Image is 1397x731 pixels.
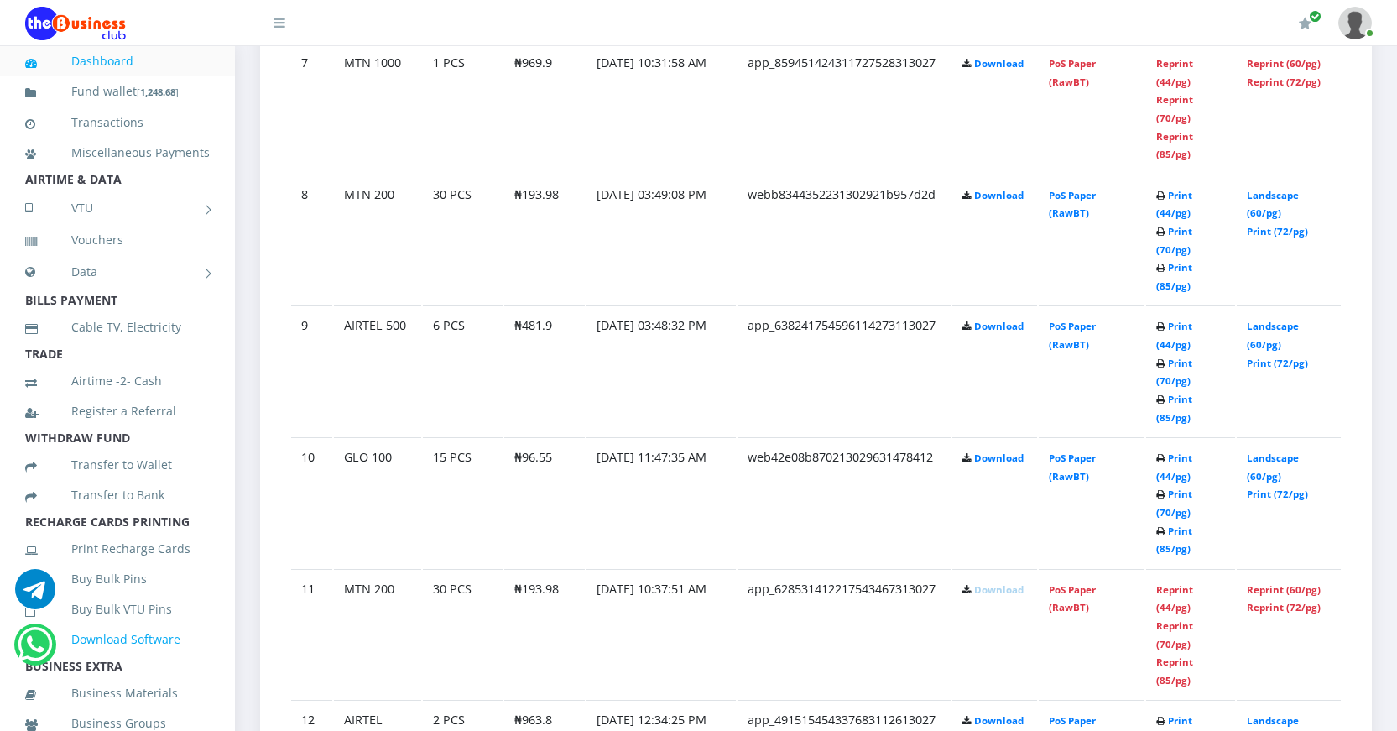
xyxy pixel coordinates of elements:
[586,43,736,173] td: [DATE] 10:31:58 AM
[291,305,332,436] td: 9
[25,530,210,568] a: Print Recharge Cards
[1247,76,1321,88] a: Reprint (72/pg)
[25,42,210,81] a: Dashboard
[1156,57,1193,88] a: Reprint (44/pg)
[25,560,210,598] a: Buy Bulk Pins
[423,437,503,567] td: 15 PCS
[291,43,332,173] td: 7
[738,43,951,173] td: app_859451424311727528313027
[291,569,332,699] td: 11
[738,175,951,305] td: webb8344352231302921b957d2d
[1156,189,1192,220] a: Print (44/pg)
[504,437,585,567] td: ₦96.55
[25,674,210,713] a: Business Materials
[1156,655,1193,687] a: Reprint (85/pg)
[974,320,1024,332] a: Download
[1247,488,1308,500] a: Print (72/pg)
[1299,17,1311,30] i: Renew/Upgrade Subscription
[25,133,210,172] a: Miscellaneous Payments
[738,569,951,699] td: app_628531412217543467313027
[1247,320,1299,351] a: Landscape (60/pg)
[334,175,421,305] td: MTN 200
[25,392,210,431] a: Register a Referral
[423,305,503,436] td: 6 PCS
[1338,7,1372,39] img: User
[1156,619,1193,650] a: Reprint (70/pg)
[291,437,332,567] td: 10
[974,714,1024,727] a: Download
[1156,93,1193,124] a: Reprint (70/pg)
[1247,357,1308,369] a: Print (72/pg)
[1156,225,1192,256] a: Print (70/pg)
[1156,130,1193,161] a: Reprint (85/pg)
[334,43,421,173] td: MTN 1000
[423,175,503,305] td: 30 PCS
[586,569,736,699] td: [DATE] 10:37:51 AM
[1049,583,1096,614] a: PoS Paper (RawBT)
[1156,488,1192,519] a: Print (70/pg)
[1247,57,1321,70] a: Reprint (60/pg)
[25,187,210,229] a: VTU
[25,590,210,629] a: Buy Bulk VTU Pins
[1049,452,1096,483] a: PoS Paper (RawBT)
[1156,357,1192,388] a: Print (70/pg)
[738,305,951,436] td: app_638241754596114273113027
[423,569,503,699] td: 30 PCS
[25,72,210,112] a: Fund wallet[1,248.68]
[1049,189,1096,220] a: PoS Paper (RawBT)
[334,437,421,567] td: GLO 100
[25,103,210,142] a: Transactions
[25,446,210,484] a: Transfer to Wallet
[738,437,951,567] td: web42e08b870213029631478412
[423,43,503,173] td: 1 PCS
[504,175,585,305] td: ₦193.98
[1247,189,1299,220] a: Landscape (60/pg)
[974,452,1024,464] a: Download
[586,175,736,305] td: [DATE] 03:49:08 PM
[18,637,52,665] a: Chat for support
[504,569,585,699] td: ₦193.98
[1247,452,1299,483] a: Landscape (60/pg)
[137,86,179,98] small: [ ]
[586,305,736,436] td: [DATE] 03:48:32 PM
[25,221,210,259] a: Vouchers
[334,569,421,699] td: MTN 200
[25,620,210,659] a: Download Software
[974,583,1024,596] a: Download
[1049,320,1096,351] a: PoS Paper (RawBT)
[1156,452,1192,483] a: Print (44/pg)
[1156,525,1192,556] a: Print (85/pg)
[586,437,736,567] td: [DATE] 11:47:35 AM
[1247,225,1308,238] a: Print (72/pg)
[140,86,175,98] b: 1,248.68
[1247,601,1321,614] a: Reprint (72/pg)
[974,189,1024,201] a: Download
[1156,583,1193,614] a: Reprint (44/pg)
[1049,57,1096,88] a: PoS Paper (RawBT)
[15,582,55,609] a: Chat for support
[1156,393,1192,424] a: Print (85/pg)
[25,362,210,400] a: Airtime -2- Cash
[25,308,210,347] a: Cable TV, Electricity
[291,175,332,305] td: 8
[25,251,210,293] a: Data
[1247,583,1321,596] a: Reprint (60/pg)
[974,57,1024,70] a: Download
[25,7,126,40] img: Logo
[1156,261,1192,292] a: Print (85/pg)
[1156,320,1192,351] a: Print (44/pg)
[504,305,585,436] td: ₦481.9
[25,476,210,514] a: Transfer to Bank
[504,43,585,173] td: ₦969.9
[1309,10,1321,23] span: Renew/Upgrade Subscription
[334,305,421,436] td: AIRTEL 500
